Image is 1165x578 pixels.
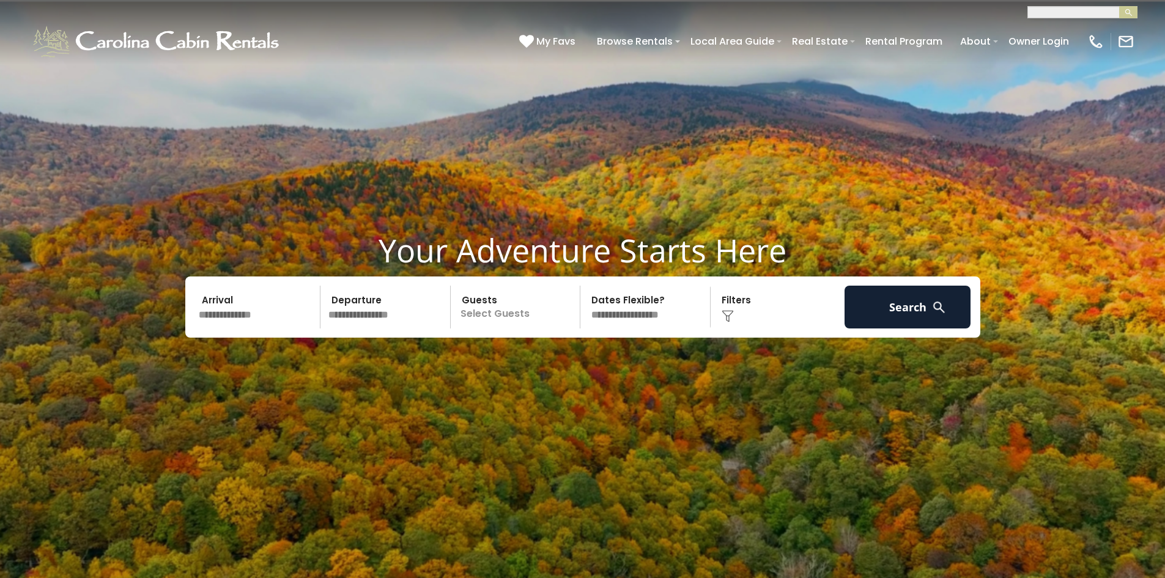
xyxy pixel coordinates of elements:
[931,300,947,315] img: search-regular-white.png
[454,286,580,328] p: Select Guests
[684,31,780,52] a: Local Area Guide
[31,23,284,60] img: White-1-1-2.png
[1087,33,1104,50] img: phone-regular-white.png
[845,286,971,328] button: Search
[1117,33,1134,50] img: mail-regular-white.png
[859,31,949,52] a: Rental Program
[1002,31,1075,52] a: Owner Login
[536,34,575,49] span: My Favs
[954,31,997,52] a: About
[786,31,854,52] a: Real Estate
[9,231,1156,269] h1: Your Adventure Starts Here
[591,31,679,52] a: Browse Rentals
[519,34,579,50] a: My Favs
[722,310,734,322] img: filter--v1.png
